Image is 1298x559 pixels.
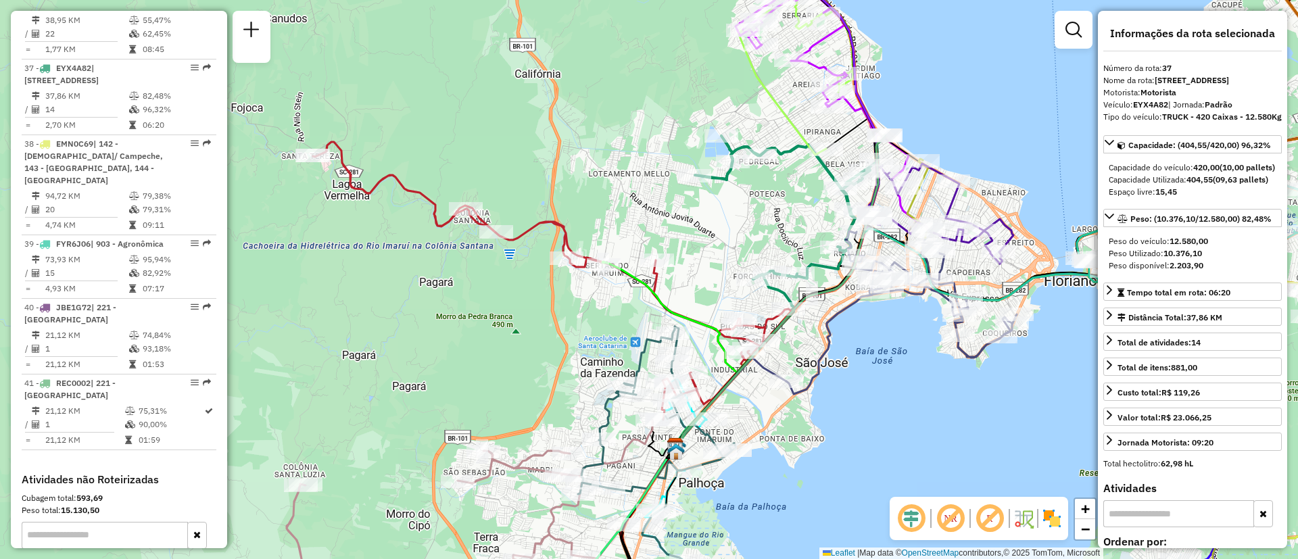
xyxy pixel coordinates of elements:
i: % de utilização da cubagem [129,345,139,353]
strong: 15.130,50 [61,505,99,515]
span: Peso do veículo: [1109,236,1208,246]
td: 96,32% [142,103,210,116]
td: 82,92% [142,266,210,280]
span: | 142 - [DEMOGRAPHIC_DATA]/ Campeche, 143 - [GEOGRAPHIC_DATA], 144 - [GEOGRAPHIC_DATA] [24,139,163,185]
img: CDD Florianópolis [667,437,684,455]
strong: 14 [1191,337,1201,347]
div: Capacidade do veículo: [1109,162,1276,174]
div: Motorista: [1103,87,1282,99]
a: Exibir filtros [1060,16,1087,43]
a: Jornada Motorista: 09:20 [1103,433,1282,451]
span: Total de atividades: [1117,337,1201,347]
td: 06:20 [142,118,210,132]
td: 21,12 KM [45,433,124,447]
strong: [STREET_ADDRESS] [1155,75,1229,85]
td: 21,12 KM [45,404,124,418]
td: 15 [45,266,128,280]
a: Tempo total em rota: 06:20 [1103,283,1282,301]
a: Distância Total:37,86 KM [1103,308,1282,326]
i: Total de Atividades [32,30,40,38]
i: Tempo total em rota [129,221,136,229]
td: 79,31% [142,203,210,216]
a: Peso: (10.376,10/12.580,00) 82,48% [1103,209,1282,227]
td: 1 [45,418,124,431]
em: Opções [191,303,199,311]
td: 01:59 [138,433,203,447]
a: Custo total:R$ 119,26 [1103,383,1282,401]
img: Fluxo de ruas [1013,508,1034,529]
td: 73,93 KM [45,253,128,266]
i: Rota otimizada [205,407,213,415]
td: / [24,266,31,280]
i: % de utilização da cubagem [129,105,139,114]
div: Número da rota: [1103,62,1282,74]
td: 01:53 [142,358,210,371]
div: Capacidade Utilizada: [1109,174,1276,186]
i: Total de Atividades [32,105,40,114]
i: % de utilização da cubagem [129,30,139,38]
span: EYX4A82 [56,63,91,73]
a: Zoom out [1075,519,1095,539]
i: Distância Total [32,192,40,200]
td: 07:17 [142,282,210,295]
img: 712 UDC Full Palhoça [667,443,685,460]
strong: 593,69 [76,493,103,503]
strong: 12.580,00 [1170,236,1208,246]
strong: 404,55 [1186,174,1213,185]
td: 4,93 KM [45,282,128,295]
td: 14 [45,103,128,116]
i: % de utilização do peso [129,16,139,24]
strong: 62,98 hL [1161,458,1193,468]
a: Nova sessão e pesquisa [238,16,265,47]
strong: R$ 23.066,25 [1161,412,1211,422]
em: Rota exportada [203,303,211,311]
strong: 420,00 [1193,162,1220,172]
td: 62,45% [142,27,210,41]
td: 74,84% [142,329,210,342]
span: 37 - [24,63,99,85]
i: Total de Atividades [32,205,40,214]
td: / [24,203,31,216]
span: Ocultar deslocamento [895,502,928,535]
strong: TRUCK - 420 Caixas - 12.580Kg [1162,112,1282,122]
td: 75,31% [138,404,203,418]
i: % de utilização do peso [129,192,139,200]
i: % de utilização do peso [125,407,135,415]
i: Tempo total em rota [129,285,136,293]
strong: 881,00 [1171,362,1197,372]
a: OpenStreetMap [902,548,959,558]
i: Total de Atividades [32,345,40,353]
strong: (09,63 pallets) [1213,174,1268,185]
em: Opções [191,239,199,247]
td: 93,18% [142,342,210,356]
td: 21,12 KM [45,329,128,342]
td: 95,94% [142,253,210,266]
div: Total hectolitro: [1103,458,1282,470]
td: 21,12 KM [45,358,128,371]
td: 08:45 [142,43,210,56]
td: 1 [45,342,128,356]
strong: EYX4A82 [1133,99,1168,110]
i: % de utilização do peso [129,256,139,264]
td: = [24,282,31,295]
span: 40 - [24,302,116,324]
a: Zoom in [1075,499,1095,519]
strong: 2.203,90 [1170,260,1203,270]
div: Map data © contributors,© 2025 TomTom, Microsoft [819,548,1103,559]
h4: Informações da rota selecionada [1103,27,1282,40]
span: 39 - [24,239,164,249]
em: Rota exportada [203,379,211,387]
label: Ordenar por: [1103,533,1282,550]
span: EMN0C69 [56,139,93,149]
i: % de utilização do peso [129,331,139,339]
h4: Atividades não Roteirizadas [22,473,216,486]
span: 38 - [24,139,163,185]
i: Tempo total em rota [129,360,136,368]
td: 90,00% [138,418,203,431]
span: JBE1G72 [56,302,91,312]
i: Tempo total em rota [125,436,132,444]
div: Peso total: [22,504,216,516]
i: Distância Total [32,407,40,415]
i: % de utilização do peso [129,92,139,100]
td: = [24,358,31,371]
